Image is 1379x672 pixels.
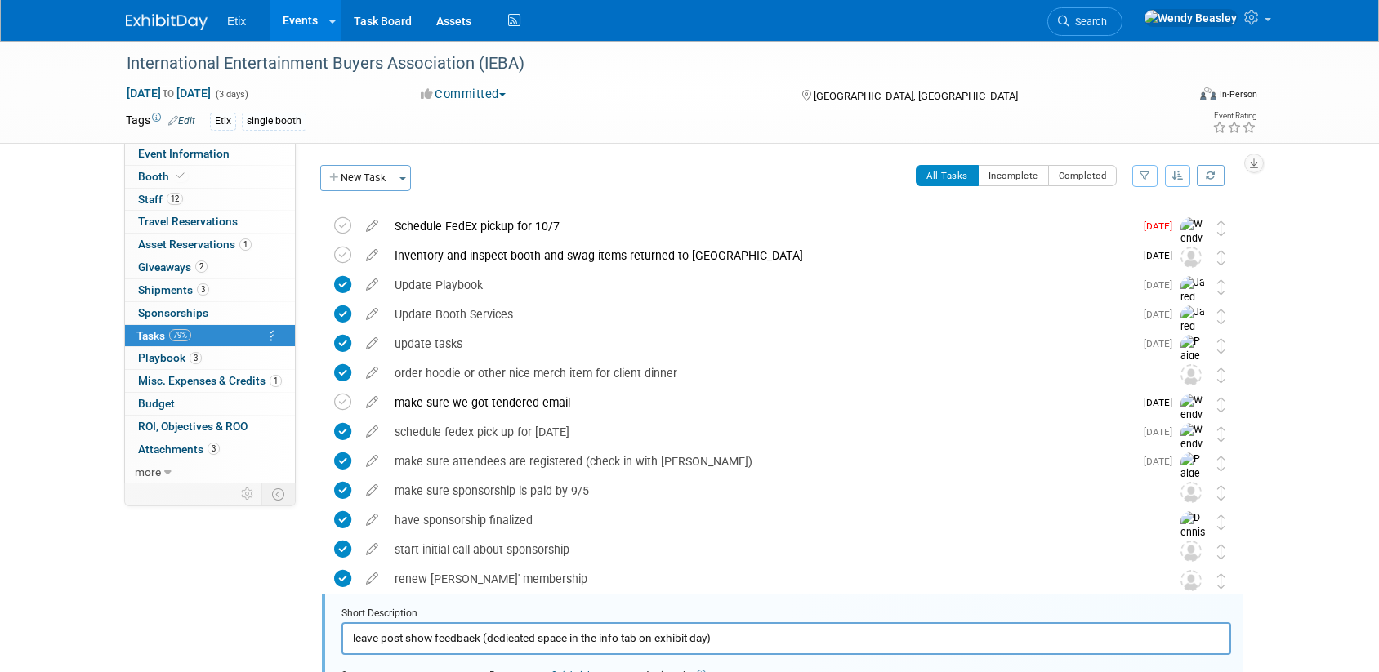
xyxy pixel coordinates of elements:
[136,329,191,342] span: Tasks
[1144,338,1180,349] span: [DATE]
[125,234,295,256] a: Asset Reservations1
[167,193,183,205] span: 12
[386,330,1134,358] div: update tasks
[1144,397,1180,408] span: [DATE]
[195,260,208,273] span: 2
[1180,217,1205,275] img: Wendy Beasley
[1180,335,1205,393] img: Paige Redden
[386,477,1148,505] div: make sure sponsorship is paid by 9/5
[161,87,176,100] span: to
[1217,367,1225,383] i: Move task
[1217,573,1225,589] i: Move task
[358,248,386,263] a: edit
[1217,544,1225,559] i: Move task
[1089,85,1257,109] div: Event Format
[138,351,202,364] span: Playbook
[1144,426,1180,438] span: [DATE]
[358,572,386,586] a: edit
[242,113,306,130] div: single booth
[320,165,395,191] button: New Task
[125,211,295,233] a: Travel Reservations
[386,212,1134,240] div: Schedule FedEx pickup for 10/7
[239,238,252,251] span: 1
[1180,511,1205,569] img: Dennis Scanlon
[197,283,209,296] span: 3
[386,447,1134,475] div: make sure attendees are registered (check in with [PERSON_NAME])
[1217,279,1225,295] i: Move task
[1180,276,1205,334] img: Jared McEntire
[138,397,175,410] span: Budget
[1217,485,1225,501] i: Move task
[9,7,878,22] body: Rich Text Area. Press ALT-0 for help.
[1180,305,1205,363] img: Jared McEntire
[270,375,282,387] span: 1
[1197,165,1225,186] a: Refresh
[138,193,183,206] span: Staff
[125,347,295,369] a: Playbook3
[138,215,238,228] span: Travel Reservations
[358,219,386,234] a: edit
[1144,279,1180,291] span: [DATE]
[386,359,1148,387] div: order hoodie or other nice merch item for client dinner
[125,302,295,324] a: Sponsorships
[358,336,386,351] a: edit
[1217,338,1225,354] i: Move task
[125,461,295,483] a: more
[126,86,212,100] span: [DATE] [DATE]
[358,513,386,527] a: edit
[138,283,209,296] span: Shipments
[135,465,161,478] span: more
[1217,250,1225,265] i: Move task
[1180,570,1202,591] img: Unassigned
[358,307,386,322] a: edit
[1217,397,1225,412] i: Move task
[1048,165,1118,186] button: Completed
[916,165,979,186] button: All Tasks
[1144,309,1180,320] span: [DATE]
[1217,514,1225,530] i: Move task
[1219,88,1257,100] div: In-Person
[386,300,1134,328] div: Update Booth Services
[1144,456,1180,467] span: [DATE]
[1180,247,1202,268] img: Unassigned
[214,89,248,100] span: (3 days)
[386,506,1148,534] div: have sponsorship finalized
[1180,482,1202,503] img: Unassigned
[1217,426,1225,442] i: Move task
[138,260,208,274] span: Giveaways
[814,90,1018,102] span: [GEOGRAPHIC_DATA], [GEOGRAPHIC_DATA]
[125,416,295,438] a: ROI, Objectives & ROO
[126,14,208,30] img: ExhibitDay
[358,483,386,498] a: edit
[1180,423,1205,481] img: Wendy Beasley
[358,542,386,557] a: edit
[1180,364,1202,385] img: Unassigned
[1144,220,1180,232] span: [DATE]
[415,86,512,103] button: Committed
[138,170,188,183] span: Booth
[138,147,230,160] span: Event Information
[386,536,1148,563] div: start initial call about sponsorship
[358,366,386,381] a: edit
[126,112,195,131] td: Tags
[125,370,295,392] a: Misc. Expenses & Credits1
[386,242,1134,269] div: Inventory and inspect booth and swag items returned to [GEOGRAPHIC_DATA]
[1144,9,1238,27] img: Wendy Beasley
[208,443,220,455] span: 3
[386,565,1148,593] div: renew [PERSON_NAME]' membership
[138,420,248,433] span: ROI, Objectives & ROO
[125,166,295,188] a: Booth
[138,306,208,319] span: Sponsorships
[1212,112,1256,120] div: Event Rating
[1180,452,1205,510] img: Paige Redden
[169,329,191,341] span: 79%
[1217,456,1225,471] i: Move task
[125,143,295,165] a: Event Information
[168,115,195,127] a: Edit
[1180,394,1205,452] img: Wendy Beasley
[386,389,1134,416] div: make sure we got tendered email
[386,271,1134,299] div: Update Playbook
[262,483,296,505] td: Toggle Event Tabs
[1200,87,1216,100] img: Format-Inperson.png
[125,325,295,347] a: Tasks79%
